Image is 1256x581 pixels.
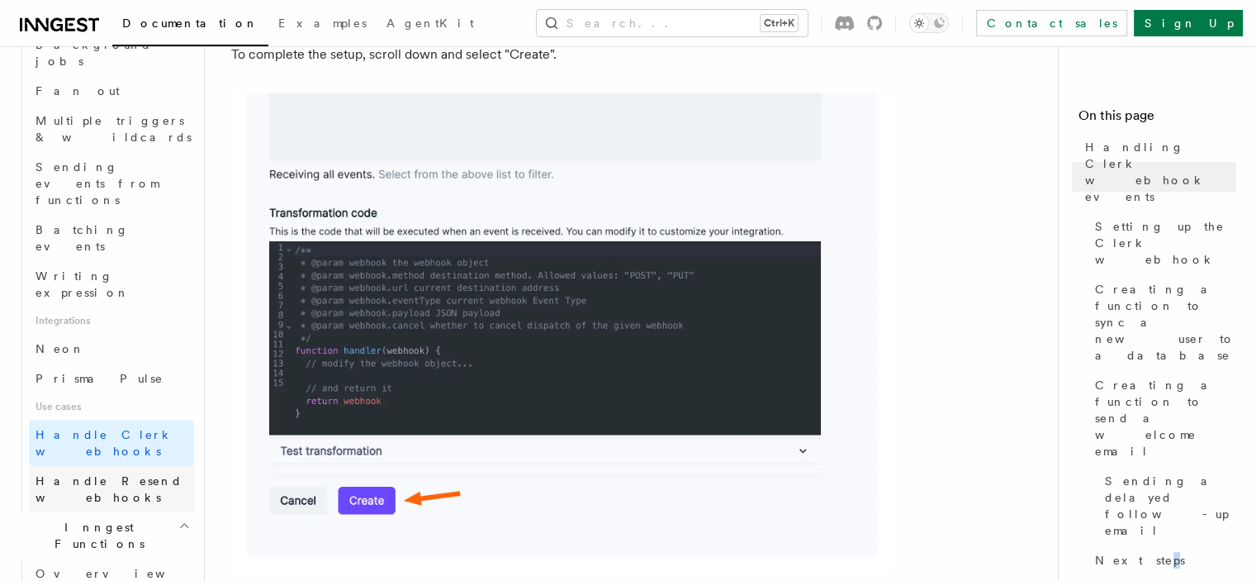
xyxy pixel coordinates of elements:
a: Next steps [1088,545,1236,575]
a: Multiple triggers & wildcards [29,106,194,152]
span: Overview [36,567,206,580]
a: Fan out [29,76,194,106]
span: Creating a function to sync a new user to a database [1095,281,1236,364]
span: Prisma Pulse [36,372,164,385]
span: Use cases [29,393,194,420]
a: Writing expression [29,261,194,307]
a: Contact sales [976,10,1127,36]
span: Handling Clerk webhook events [1085,139,1236,205]
button: Inngest Functions [13,512,194,559]
span: Inngest Functions [13,519,178,552]
span: Sending events from functions [36,160,159,207]
a: Creating a function to sync a new user to a database [1088,274,1236,370]
a: Sending events from functions [29,152,194,215]
a: Prisma Pulse [29,364,194,393]
span: Creating a function to send a welcome email [1095,377,1236,460]
a: Documentation [112,5,268,46]
a: Neon [29,334,194,364]
span: Integrations [29,307,194,334]
a: AgentKit [377,5,484,45]
span: Next steps [1095,552,1185,569]
a: Handle Clerk webhooks [29,420,194,466]
img: The Webhooks page in the Clerk Dashboard showing the end of the page to create a new endpoint. A ... [231,93,892,572]
a: Background jobs [29,30,194,76]
span: Setting up the Clerk webhook [1095,218,1236,268]
button: Search...Ctrl+K [537,10,808,36]
kbd: Ctrl+K [761,15,798,31]
span: Neon [36,342,85,355]
span: Documentation [122,17,258,30]
a: Setting up the Clerk webhook [1088,212,1236,274]
span: Batching events [36,223,129,253]
span: Multiple triggers & wildcards [36,114,192,144]
span: AgentKit [386,17,474,30]
h4: On this page [1078,106,1236,132]
a: Sending a delayed follow-up email [1098,466,1236,545]
span: Sending a delayed follow-up email [1105,473,1236,539]
span: Handle Clerk webhooks [36,428,173,458]
span: Examples [278,17,367,30]
a: Examples [268,5,377,45]
a: Creating a function to send a welcome email [1088,370,1236,466]
a: Handle Resend webhooks [29,466,194,512]
p: To complete the setup, scroll down and select "Create". [231,43,892,66]
a: Batching events [29,215,194,261]
a: Handling Clerk webhook events [1078,132,1236,212]
a: Sign Up [1134,10,1243,36]
span: Handle Resend webhooks [36,474,182,504]
span: Fan out [36,84,120,98]
button: Toggle dark mode [909,13,949,33]
span: Writing expression [36,269,130,299]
